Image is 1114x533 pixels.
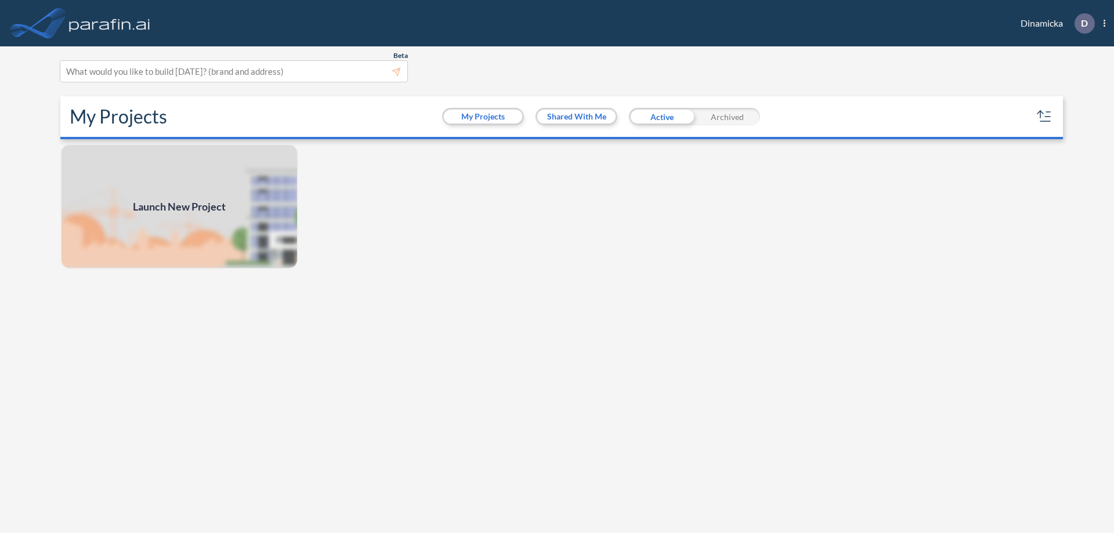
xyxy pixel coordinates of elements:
[695,108,760,125] div: Archived
[60,144,298,269] a: Launch New Project
[70,106,167,128] h2: My Projects
[67,12,153,35] img: logo
[1035,107,1054,126] button: sort
[60,144,298,269] img: add
[629,108,695,125] div: Active
[537,110,616,124] button: Shared With Me
[133,199,226,215] span: Launch New Project
[444,110,522,124] button: My Projects
[1003,13,1105,34] div: Dinamicka
[1081,18,1088,28] p: D
[393,51,408,60] span: Beta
